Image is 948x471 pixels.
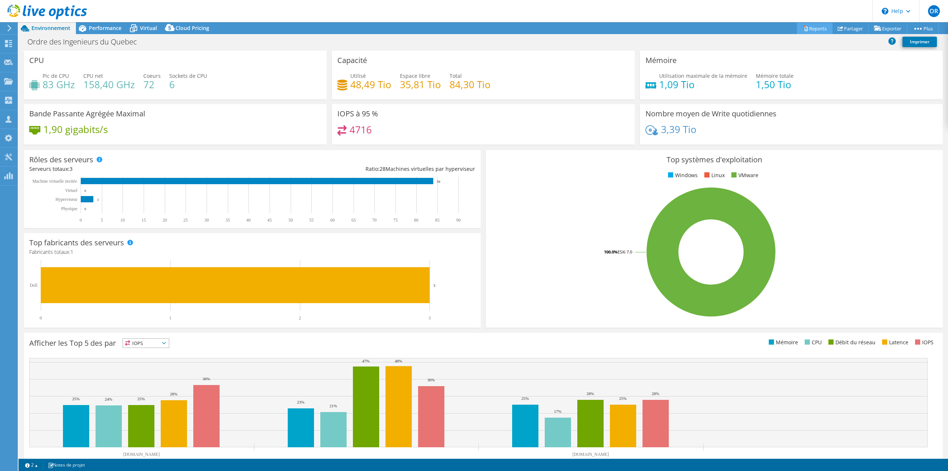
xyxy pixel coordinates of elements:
[433,283,435,288] text: 3
[203,377,210,381] text: 36%
[140,24,157,31] span: Virtual
[30,283,37,288] text: Dell
[337,56,367,64] h3: Capacité
[618,249,632,255] tspan: ESXi 7.0
[65,188,78,193] text: Virtuel
[428,315,431,321] text: 3
[659,72,747,79] span: Utilisation maximale de la mémoire
[797,23,832,34] a: Reports
[882,8,888,14] svg: \n
[120,218,125,223] text: 10
[587,391,594,396] text: 28%
[29,110,145,118] h3: Bande Passante Agrégée Maximal
[43,72,69,79] span: Pic de CPU
[29,239,124,247] h3: Top fabricants des serveurs
[169,72,207,79] span: Sockets de CPU
[123,339,169,348] span: IOPS
[330,404,337,408] text: 21%
[450,72,462,79] span: Total
[414,218,418,223] text: 80
[43,460,90,470] a: Notes de projet
[70,248,73,255] span: 1
[380,165,385,172] span: 28
[176,24,209,31] span: Cloud Pricing
[246,218,251,223] text: 40
[309,218,314,223] text: 55
[827,338,875,346] li: Débit du réseau
[267,218,272,223] text: 45
[29,56,44,64] h3: CPU
[84,189,86,193] text: 0
[427,378,435,382] text: 36%
[573,452,609,457] text: [DOMAIN_NAME]
[170,392,177,396] text: 28%
[659,80,747,89] h4: 1,09 Tio
[400,80,441,89] h4: 35,81 Tio
[832,23,869,34] a: Partager
[29,156,93,164] h3: Rôles des serveurs
[645,56,677,64] h3: Mémoire
[619,396,627,401] text: 25%
[350,80,391,89] h4: 48,49 Tio
[252,165,475,173] div: Ratio: Machines virtuelles par hyperviseur
[330,218,335,223] text: 60
[101,218,103,223] text: 5
[756,72,794,79] span: Mémoire totale
[83,72,103,79] span: CPU net
[163,218,167,223] text: 20
[29,248,475,256] h4: Fabricants totaux:
[61,206,77,211] text: Physique
[72,397,80,401] text: 25%
[32,179,77,184] tspan: Machine virtuelle invitée
[521,396,529,401] text: 25%
[880,338,908,346] li: Latence
[666,171,698,179] li: Windows
[288,218,293,223] text: 50
[491,156,937,164] h3: Top systèmes d'exploitation
[435,218,440,223] text: 85
[226,218,230,223] text: 35
[299,315,301,321] text: 2
[868,23,907,34] a: Exporter
[24,38,148,46] h1: Ordre des Ingenieurs du Quebec
[362,359,370,363] text: 47%
[702,171,725,179] li: Linux
[803,338,822,346] li: CPU
[661,125,697,133] h4: 3,39 Tio
[89,24,121,31] span: Performance
[80,218,82,223] text: 0
[767,338,798,346] li: Mémoire
[169,315,171,321] text: 1
[393,218,398,223] text: 75
[143,72,161,79] span: Coeurs
[645,110,777,118] h3: Nombre moyen de Write quotidiennes
[204,218,209,223] text: 30
[97,198,99,202] text: 3
[652,391,659,396] text: 28%
[554,409,561,414] text: 17%
[141,218,146,223] text: 15
[105,397,112,401] text: 24%
[143,80,161,89] h4: 72
[351,218,356,223] text: 65
[20,460,43,470] a: 2
[928,5,940,17] span: OR
[43,80,75,89] h4: 83 GHz
[169,80,207,89] h4: 6
[337,110,378,118] h3: IOPS à 95 %
[137,397,145,401] text: 25%
[83,80,135,89] h4: 158,40 GHz
[907,23,939,34] a: Plus
[297,400,304,404] text: 23%
[31,24,70,31] span: Environnement
[456,218,461,223] text: 90
[29,165,252,173] div: Serveurs totaux:
[350,72,366,79] span: Utilisé
[437,180,441,183] text: 84
[84,207,86,211] text: 0
[395,359,402,363] text: 48%
[756,80,794,89] h4: 1,50 Tio
[56,197,77,202] text: Hyperviseur
[372,218,377,223] text: 70
[450,80,491,89] h4: 84,30 Tio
